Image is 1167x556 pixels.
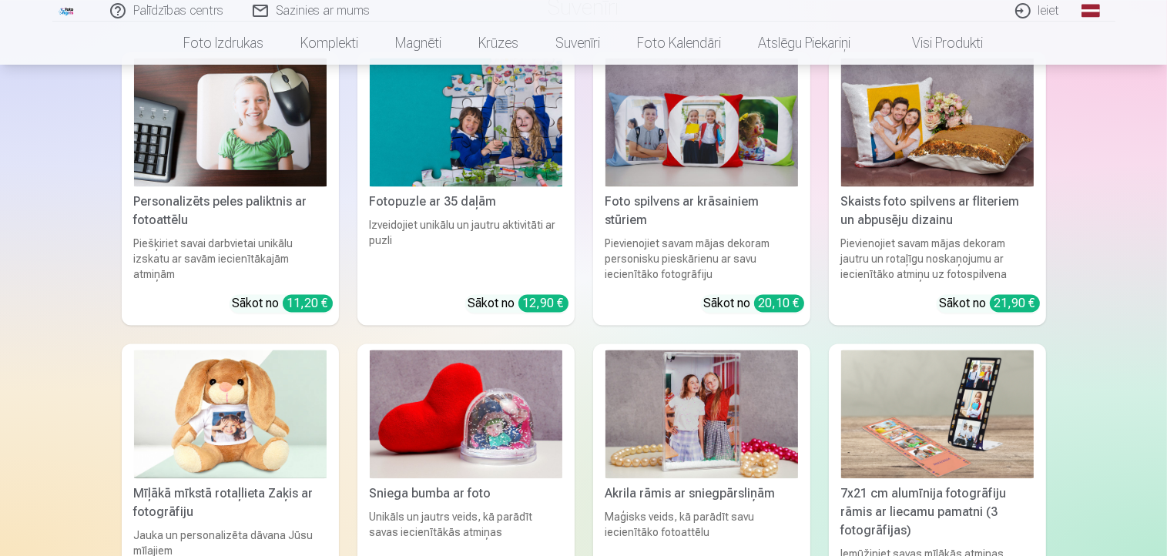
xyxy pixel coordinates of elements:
a: Foto kalendāri [619,22,740,65]
div: 7x21 cm alumīnija fotogrāfiju rāmis ar liecamu pamatni (3 fotogrāfijas) [835,484,1040,540]
img: Skaists foto spilvens ar fliteriem un abpusēju dizainu [841,58,1034,186]
div: Izveidojiet unikālu un jautru aktivitāti ar puzli [364,217,568,282]
div: 20,10 € [754,294,804,312]
div: Pievienojiet savam mājas dekoram jautru un rotaļīgu noskaņojumu ar iecienītāko atmiņu uz fotospil... [835,236,1040,282]
img: 7x21 cm alumīnija fotogrāfiju rāmis ar liecamu pamatni (3 fotogrāfijas) [841,350,1034,478]
div: Akrila rāmis ar sniegpārsliņām [599,484,804,503]
img: Mīļākā mīkstā rotaļlieta Zaķis ar fotogrāfiju [134,350,327,478]
div: Piešķiriet savai darbvietai unikālu izskatu ar savām iecienītākajām atmiņām [128,236,333,282]
div: 21,90 € [990,294,1040,312]
a: Fotopuzle ar 35 daļāmFotopuzle ar 35 daļāmIzveidojiet unikālu un jautru aktivitāti ar puzliSākot ... [357,52,575,325]
a: Visi produkti [870,22,1002,65]
a: Krūzes [461,22,538,65]
img: Sniega bumba ar foto [370,350,562,478]
a: Magnēti [377,22,461,65]
a: Komplekti [283,22,377,65]
div: 12,90 € [518,294,568,312]
div: Personalizēts peles paliktnis ar fotoattēlu [128,193,333,229]
div: Sākot no [940,294,1040,313]
a: Foto spilvens ar krāsainiem stūriemFoto spilvens ar krāsainiem stūriemPievienojiet savam mājas de... [593,52,810,325]
img: Personalizēts peles paliktnis ar fotoattēlu [134,58,327,186]
img: Fotopuzle ar 35 daļām [370,58,562,186]
a: Skaists foto spilvens ar fliteriem un abpusēju dizainuSkaists foto spilvens ar fliteriem un abpus... [829,52,1046,325]
div: Pievienojiet savam mājas dekoram personisku pieskārienu ar savu iecienītāko fotogrāfiju [599,236,804,282]
div: Sniega bumba ar foto [364,484,568,503]
img: Foto spilvens ar krāsainiem stūriem [605,58,798,186]
div: Sākot no [468,294,568,313]
div: Fotopuzle ar 35 daļām [364,193,568,211]
div: Skaists foto spilvens ar fliteriem un abpusēju dizainu [835,193,1040,229]
a: Atslēgu piekariņi [740,22,870,65]
a: Personalizēts peles paliktnis ar fotoattēluPersonalizēts peles paliktnis ar fotoattēluPiešķiriet ... [122,52,339,325]
div: Mīļākā mīkstā rotaļlieta Zaķis ar fotogrāfiju [128,484,333,521]
div: Foto spilvens ar krāsainiem stūriem [599,193,804,229]
img: /fa1 [59,6,75,15]
img: Akrila rāmis ar sniegpārsliņām [605,350,798,478]
a: Suvenīri [538,22,619,65]
div: Sākot no [704,294,804,313]
div: 11,20 € [283,294,333,312]
div: Sākot no [233,294,333,313]
a: Foto izdrukas [166,22,283,65]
